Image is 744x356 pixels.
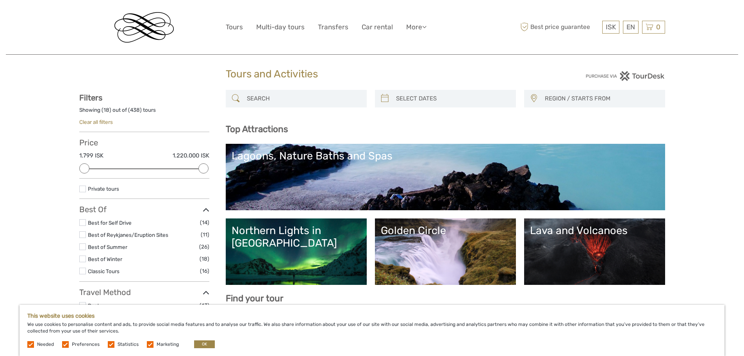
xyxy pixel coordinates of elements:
[27,313,717,319] h5: This website uses cookies
[194,340,215,348] button: OK
[173,152,209,160] label: 1.220.000 ISK
[88,268,120,274] a: Classic Tours
[623,21,639,34] div: EN
[256,21,305,33] a: Multi-day tours
[232,150,659,162] div: Lagoons, Nature Baths and Spas
[362,21,393,33] a: Car rental
[90,12,99,21] button: Open LiveChat chat widget
[157,341,179,348] label: Marketing
[519,21,600,34] span: Best price guarantee
[200,267,209,275] span: (16)
[88,220,132,226] a: Best for Self Drive
[232,224,361,250] div: Northern Lights in [GEOGRAPHIC_DATA]
[406,21,426,33] a: More
[11,14,88,20] p: We're away right now. Please check back later!
[103,106,109,114] label: 18
[88,302,99,309] a: Boat
[226,21,243,33] a: Tours
[232,224,361,279] a: Northern Lights in [GEOGRAPHIC_DATA]
[226,68,519,81] h1: Tours and Activities
[541,92,661,105] button: REGION / STARTS FROM
[72,341,100,348] label: Preferences
[318,21,348,33] a: Transfers
[88,244,127,250] a: Best of Summer
[20,305,724,356] div: We use cookies to personalise content and ads, to provide social media features and to analyse ou...
[79,93,102,102] strong: Filters
[79,106,209,118] div: Showing ( ) out of ( ) tours
[79,288,209,297] h3: Travel Method
[226,293,284,304] b: Find your tour
[381,224,510,237] div: Golden Circle
[606,23,616,31] span: ISK
[200,218,209,227] span: (14)
[200,254,209,263] span: (18)
[530,224,659,279] a: Lava and Volcanoes
[381,224,510,279] a: Golden Circle
[200,301,209,310] span: (43)
[244,92,363,106] input: SEARCH
[130,106,140,114] label: 438
[79,119,113,125] a: Clear all filters
[88,186,119,192] a: Private tours
[393,92,512,106] input: SELECT DATES
[232,150,659,204] a: Lagoons, Nature Baths and Spas
[79,138,209,147] h3: Price
[585,71,665,81] img: PurchaseViaTourDesk.png
[79,152,103,160] label: 1.799 ISK
[118,341,139,348] label: Statistics
[530,224,659,237] div: Lava and Volcanoes
[201,230,209,239] span: (11)
[88,256,122,262] a: Best of Winter
[226,124,288,134] b: Top Attractions
[199,242,209,251] span: (26)
[114,12,174,43] img: Reykjavik Residence
[79,205,209,214] h3: Best Of
[37,341,54,348] label: Needed
[88,232,168,238] a: Best of Reykjanes/Eruption Sites
[655,23,662,31] span: 0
